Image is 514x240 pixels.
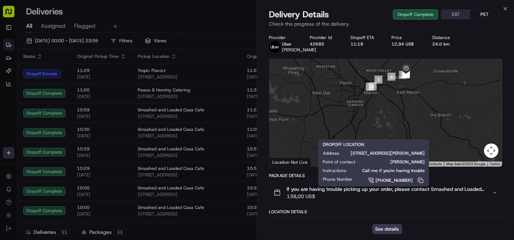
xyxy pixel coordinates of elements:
[376,177,413,183] span: [PHONE_NUMBER]
[287,185,486,193] span: If you are having trouble picking up your order, please contact Smashed and Loaded Casa Cafe for ...
[470,10,499,19] button: PET
[363,80,377,94] div: 1
[323,176,353,182] span: Phone Number
[323,142,364,147] span: DROPOFF LOCATION
[51,122,87,128] a: Powered byPylon
[372,224,402,234] button: See details
[269,181,502,204] button: If you are having trouble picking up your order, please contact Smashed and Loaded Casa Cafe for ...
[271,157,295,167] img: Google
[484,143,498,158] button: Map camera controls
[351,41,380,47] div: 11:18
[310,41,324,47] button: 42685
[269,158,311,167] div: Location Not Live
[282,41,292,47] span: Uber
[269,173,502,179] div: Package Details
[25,69,119,76] div: Start new chat
[358,168,425,173] span: Call me if you're having trouble
[4,102,58,115] a: 📗Knowledge Base
[7,105,13,111] div: 📗
[323,150,339,156] span: Address
[7,29,132,40] p: Welcome 👋
[25,76,91,82] div: We're available if you need us!
[396,68,410,82] div: 5
[310,35,339,40] div: Provider Id
[58,102,119,115] a: 💻API Documentation
[385,70,398,83] div: 4
[366,80,380,93] div: 2
[432,41,462,47] div: 24.0 km
[441,10,470,19] button: EST
[446,162,485,166] span: Map data ©2025 Google
[323,168,346,173] span: Instructions
[123,71,132,80] button: Start new chat
[271,157,295,167] a: Open this area in Google Maps (opens a new window)
[323,159,355,165] span: Point of contact
[68,104,116,112] span: API Documentation
[269,41,280,53] img: uber-new-logo.jpeg
[351,35,380,40] div: Dropoff ETA
[364,176,425,184] a: [PHONE_NUMBER]
[391,35,421,40] div: Price
[269,35,298,40] div: Provider
[19,46,119,54] input: Clear
[72,122,87,128] span: Pylon
[367,159,425,165] span: [PERSON_NAME]
[269,209,502,215] div: Location Details
[432,35,462,40] div: Distance
[269,20,502,27] p: Check the progress of the delivery.
[7,7,22,21] img: Nash
[372,73,385,86] div: 3
[7,69,20,82] img: 1736555255976-a54dd68f-1ca7-489b-9aae-adbdc363a1c4
[14,104,55,112] span: Knowledge Base
[391,41,421,47] div: 12,94 US$
[287,193,486,200] span: 138,00 US$
[282,47,316,53] span: [PERSON_NAME]
[490,162,500,166] a: Terms
[351,150,425,156] span: [STREET_ADDRESS][PERSON_NAME]
[269,9,329,20] span: Delivery Details
[61,105,67,111] div: 💻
